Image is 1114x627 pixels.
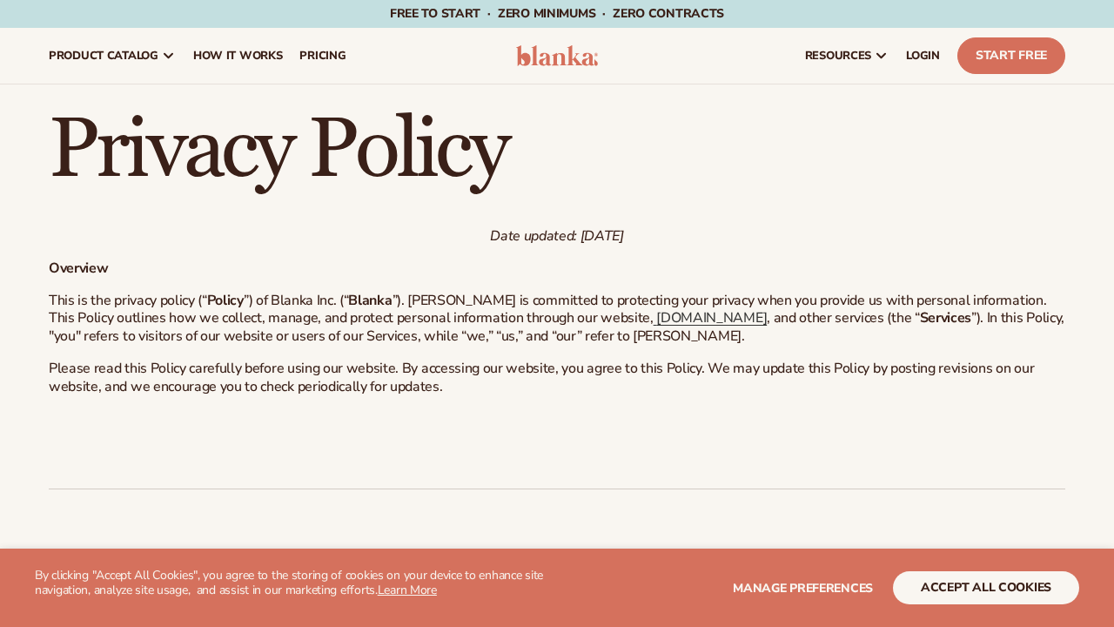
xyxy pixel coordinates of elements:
[40,28,185,84] a: product catalog
[796,28,897,84] a: resources
[185,28,292,84] a: How It Works
[805,49,871,63] span: resources
[906,49,940,63] span: LOGIN
[893,571,1079,604] button: accept all cookies
[244,291,349,310] span: ”) of Blanka Inc. (“
[49,291,207,310] span: This is the privacy policy (“
[516,45,598,66] img: logo
[49,109,1065,192] h1: Privacy Policy
[49,359,1034,396] span: Please read this Policy carefully before using our website. By accessing our website, you agree t...
[390,5,724,22] span: Free to start · ZERO minimums · ZERO contracts
[49,308,1064,346] span: ”). In this Policy, "you" refers to visitors of our website or users of our Services, while “we,”...
[207,291,244,310] strong: Policy
[767,308,919,327] span: , and other services (the “
[957,37,1065,74] a: Start Free
[291,28,354,84] a: pricing
[193,49,283,63] span: How It Works
[35,569,557,598] p: By clicking "Accept All Cookies", you agree to the storing of cookies on your device to enhance s...
[49,259,108,278] strong: Overview
[490,226,624,246] em: Date updated: [DATE]
[733,580,873,597] span: Manage preferences
[733,571,873,604] button: Manage preferences
[654,308,768,327] a: [DOMAIN_NAME]
[656,308,767,327] span: [DOMAIN_NAME]
[378,582,437,598] a: Learn More
[49,291,1046,328] span: ”). [PERSON_NAME] is committed to protecting your privacy when you provide us with personal infor...
[897,28,949,84] a: LOGIN
[299,49,346,63] span: pricing
[348,291,392,310] strong: Blanka
[920,308,971,327] strong: Services
[49,49,158,63] span: product catalog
